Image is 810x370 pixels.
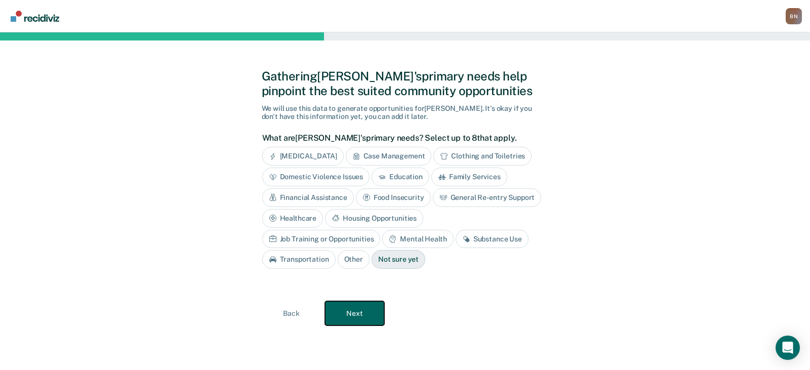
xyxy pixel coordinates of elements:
[456,230,529,249] div: Substance Use
[325,301,384,325] button: Next
[433,188,542,207] div: General Re-entry Support
[338,250,370,269] div: Other
[262,209,323,228] div: Healthcare
[262,188,354,207] div: Financial Assistance
[262,168,370,186] div: Domestic Violence Issues
[356,188,431,207] div: Food Insecurity
[776,336,800,360] div: Open Intercom Messenger
[262,301,321,325] button: Back
[431,168,507,186] div: Family Services
[372,250,425,269] div: Not sure yet
[262,133,543,143] label: What are [PERSON_NAME]'s primary needs? Select up to 8 that apply.
[433,147,532,166] div: Clothing and Toiletries
[262,104,549,121] div: We will use this data to generate opportunities for [PERSON_NAME] . It's okay if you don't have t...
[11,11,59,22] img: Recidiviz
[786,8,802,24] button: Profile dropdown button
[382,230,453,249] div: Mental Health
[262,69,549,98] div: Gathering [PERSON_NAME]'s primary needs help pinpoint the best suited community opportunities
[262,147,344,166] div: [MEDICAL_DATA]
[262,250,336,269] div: Transportation
[372,168,429,186] div: Education
[346,147,432,166] div: Case Management
[325,209,423,228] div: Housing Opportunities
[786,8,802,24] div: B N
[262,230,381,249] div: Job Training or Opportunities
